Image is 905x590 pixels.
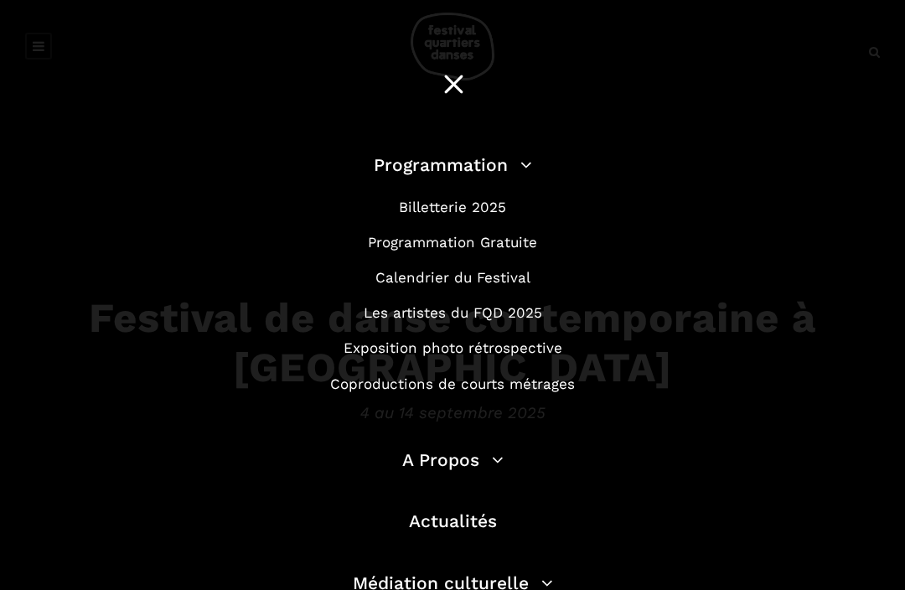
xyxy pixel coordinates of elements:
[368,234,537,251] a: Programmation Gratuite
[409,510,497,531] a: Actualités
[374,154,532,175] a: Programmation
[402,449,504,470] a: A Propos
[344,339,562,356] a: Exposition photo rétrospective
[364,304,542,321] a: Les artistes du FQD 2025
[375,269,530,286] a: Calendrier du Festival
[330,375,575,392] a: Coproductions de courts métrages
[399,199,506,215] a: Billetterie 2025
